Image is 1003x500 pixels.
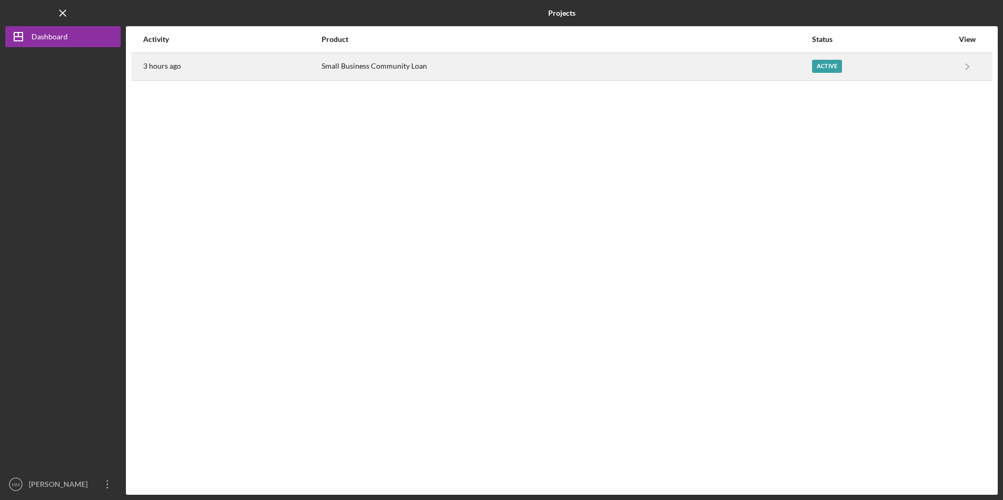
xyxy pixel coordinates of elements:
div: View [954,35,980,44]
div: Active [812,60,842,73]
div: [PERSON_NAME] [26,474,94,497]
b: Projects [548,9,575,17]
time: 2025-09-08 12:45 [143,62,181,70]
text: HM [12,482,20,487]
button: Dashboard [5,26,121,47]
button: HM[PERSON_NAME] [5,474,121,495]
div: Dashboard [31,26,68,50]
div: Activity [143,35,321,44]
div: Status [812,35,953,44]
div: Small Business Community Loan [322,53,810,80]
div: Product [322,35,810,44]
